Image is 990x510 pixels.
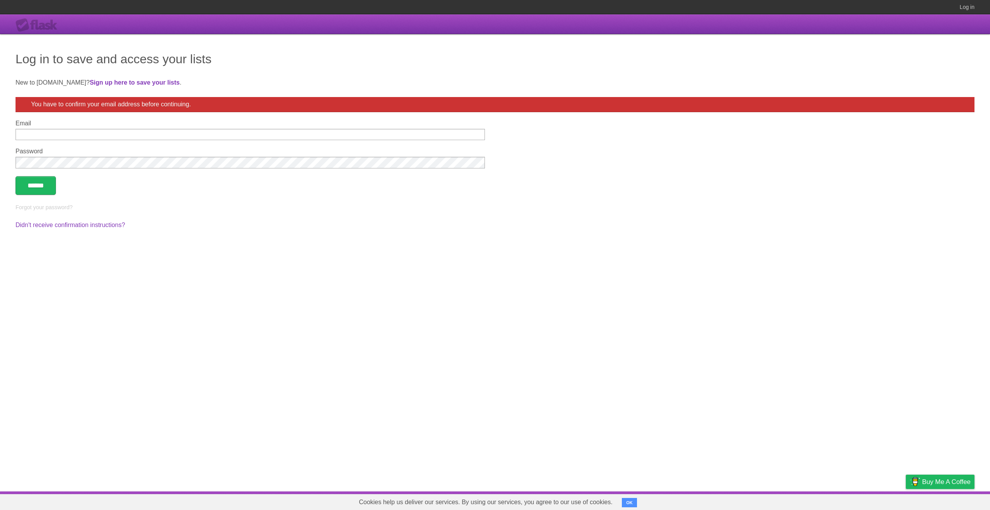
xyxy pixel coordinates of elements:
button: OK [622,498,637,507]
span: Cookies help us deliver our services. By using our services, you agree to our use of cookies. [351,494,620,510]
h1: Log in to save and access your lists [16,50,974,68]
a: Terms [869,493,886,508]
a: Developers [828,493,860,508]
img: Buy me a coffee [910,475,920,488]
a: Didn't receive confirmation instructions? [16,222,125,228]
a: Privacy [896,493,916,508]
a: Suggest a feature [926,493,974,508]
span: Buy me a coffee [922,475,971,489]
label: Password [16,148,485,155]
a: Buy me a coffee [906,475,974,489]
div: You have to confirm your email address before continuing. [16,97,974,112]
a: Forgot your password? [16,204,73,210]
a: Sign up here to save your lists [90,79,180,86]
div: Flask [16,18,62,32]
a: About [803,493,819,508]
label: Email [16,120,485,127]
p: New to [DOMAIN_NAME]? . [16,78,974,87]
